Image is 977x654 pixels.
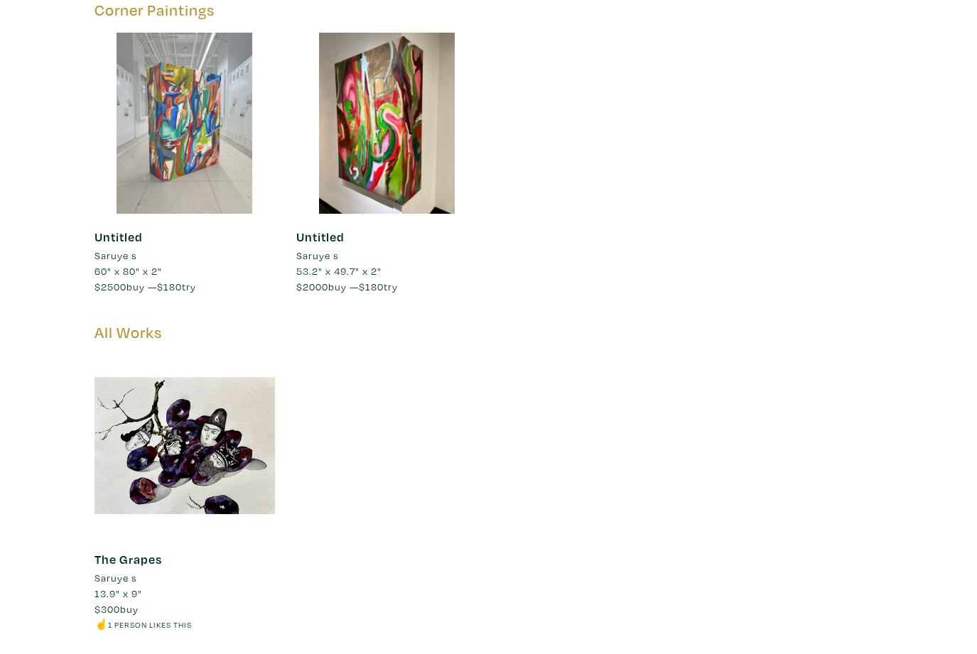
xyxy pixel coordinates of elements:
[296,248,339,263] li: Saruye s
[296,264,382,278] span: 53.2" x 49.7" x 2"
[95,280,126,293] span: $2500
[95,1,681,20] h5: Corner Paintings
[95,587,142,600] span: 13.9" x 9"
[95,264,162,278] span: 60" x 80" x 2"
[95,570,276,586] a: Saruye s
[95,551,162,567] a: The Grapes
[108,619,192,630] small: 1 person likes this
[95,280,196,293] span: buy — try
[95,248,276,263] a: Saruye s
[95,248,137,263] li: Saruye s
[95,602,139,616] span: buy
[296,248,477,263] a: Saruye s
[95,616,276,632] li: ☝️
[95,323,681,342] h5: All Works
[95,229,143,245] a: Untitled
[296,229,345,245] a: Untitled
[95,570,137,586] li: Saruye s
[157,280,182,293] span: $180
[296,280,328,293] span: $2000
[296,280,398,293] span: buy — try
[95,602,120,616] span: $300
[359,280,384,293] span: $180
